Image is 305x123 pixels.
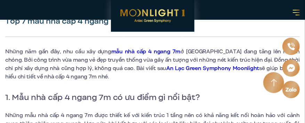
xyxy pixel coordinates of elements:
[166,64,259,72] a: An Lạc Green Symphony Moonlight
[286,63,296,73] img: Messenger icon
[5,16,300,26] h1: Top 7 mẫu nhà cấp 4 ngang 7m đẹp, ấn tượng
[5,91,200,103] span: 1. Mẫu nhà cấp 4 ngang 7m có ưu điểm gì nổi bật?
[111,48,181,55] a: mẫu nhà cấp 4 ngang 7m
[285,87,297,93] img: Zalo icon
[271,79,277,87] img: Arrow icon
[5,48,111,55] span: Những năm gần đây, nhu cầu xây dựng
[287,42,296,51] img: Phone icon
